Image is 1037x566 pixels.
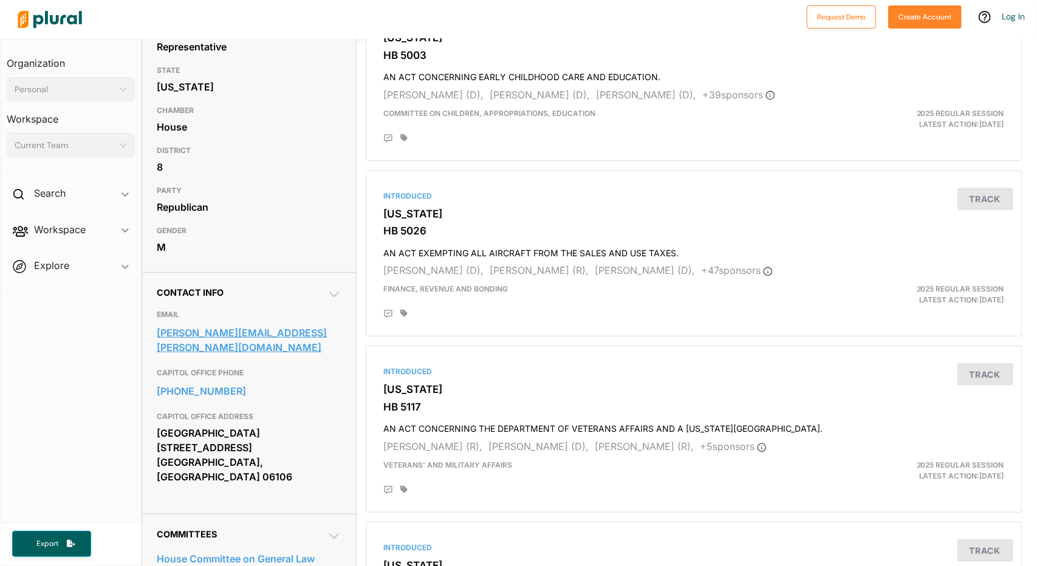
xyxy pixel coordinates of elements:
[957,188,1013,210] button: Track
[157,103,341,118] h3: CHAMBER
[888,5,962,29] button: Create Account
[383,460,512,469] span: Veterans' and Military Affairs
[957,363,1013,386] button: Track
[957,539,1013,562] button: Track
[701,264,773,276] span: + 47 sponsor s
[157,223,341,238] h3: GENDER
[917,460,1004,469] span: 2025 Regular Session
[383,542,1004,553] div: Introduced
[383,109,595,118] span: Committee on Children, Appropriations, Education
[157,183,341,198] h3: PARTY
[917,284,1004,293] span: 2025 Regular Session
[383,264,484,276] span: [PERSON_NAME] (D),
[157,238,341,256] div: M
[383,440,482,452] span: [PERSON_NAME] (R),
[807,10,876,22] a: Request Demo
[595,264,695,276] span: [PERSON_NAME] (D),
[383,383,1004,395] h3: [US_STATE]
[595,440,694,452] span: [PERSON_NAME] (R),
[383,208,1004,220] h3: [US_STATE]
[383,418,1004,434] h4: AN ACT CONCERNING THE DEPARTMENT OF VETERANS AFFAIRS AND A [US_STATE][GEOGRAPHIC_DATA].
[400,309,408,318] div: Add tags
[157,118,341,136] div: House
[28,539,67,549] span: Export
[15,83,115,96] div: Personal
[157,382,341,400] a: [PHONE_NUMBER]
[157,409,341,424] h3: CAPITOL OFFICE ADDRESS
[157,78,341,96] div: [US_STATE]
[383,284,508,293] span: Finance, Revenue and Bonding
[800,108,1013,130] div: Latest Action: [DATE]
[383,225,1004,237] h3: HB 5026
[157,366,341,380] h3: CAPITOL OFFICE PHONE
[807,5,876,29] button: Request Demo
[15,139,115,152] div: Current Team
[157,38,341,56] div: Representative
[917,109,1004,118] span: 2025 Regular Session
[400,485,408,494] div: Add tags
[383,66,1004,83] h4: AN ACT CONCERNING EARLY CHILDHOOD CARE AND EDUCATION.
[7,101,135,128] h3: Workspace
[700,440,767,452] span: + 5 sponsor s
[383,485,393,495] div: Add Position Statement
[383,309,393,319] div: Add Position Statement
[490,89,590,101] span: [PERSON_NAME] (D),
[34,186,66,200] h2: Search
[157,529,217,539] span: Committees
[157,424,341,486] div: [GEOGRAPHIC_DATA] [STREET_ADDRESS] [GEOGRAPHIC_DATA], [GEOGRAPHIC_DATA] 06106
[383,191,1004,202] div: Introduced
[7,46,135,72] h3: Organization
[383,49,1004,61] h3: HB 5003
[800,460,1013,482] div: Latest Action: [DATE]
[157,158,341,176] div: 8
[490,264,589,276] span: [PERSON_NAME] (R),
[702,89,775,101] span: + 39 sponsor s
[888,10,962,22] a: Create Account
[383,366,1004,377] div: Introduced
[157,324,341,356] a: [PERSON_NAME][EMAIL_ADDRESS][PERSON_NAME][DOMAIN_NAME]
[800,284,1013,305] div: Latest Action: [DATE]
[157,143,341,158] h3: DISTRICT
[157,63,341,78] h3: STATE
[383,401,1004,413] h3: HB 5117
[157,287,224,298] span: Contact Info
[596,89,696,101] span: [PERSON_NAME] (D),
[157,307,341,322] h3: EMAIL
[12,531,91,557] button: Export
[383,134,393,143] div: Add Position Statement
[488,440,589,452] span: [PERSON_NAME] (D),
[383,242,1004,259] h4: AN ACT EXEMPTING ALL AIRCRAFT FROM THE SALES AND USE TAXES.
[1002,11,1025,22] a: Log In
[400,134,408,142] div: Add tags
[383,89,484,101] span: [PERSON_NAME] (D),
[157,198,341,216] div: Republican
